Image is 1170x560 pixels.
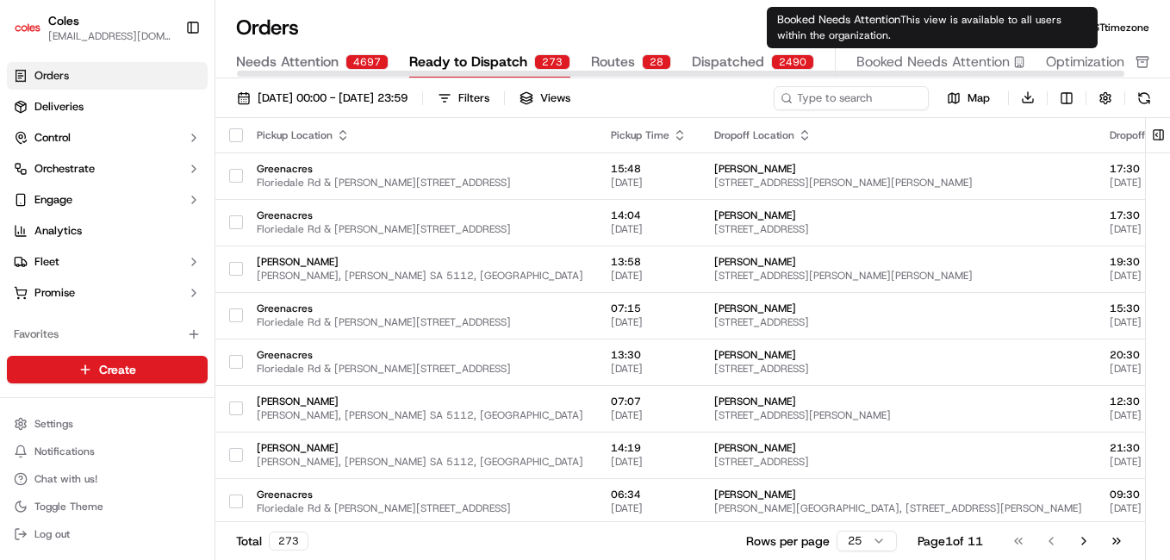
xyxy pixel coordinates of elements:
button: Control [7,124,208,152]
span: [DATE] 00:00 - [DATE] 23:59 [258,90,408,106]
span: Create [99,361,136,378]
span: [PERSON_NAME], [PERSON_NAME] SA 5112, [GEOGRAPHIC_DATA] [257,269,583,283]
span: Knowledge Base [34,250,132,267]
span: Floriedale Rd & [PERSON_NAME][STREET_ADDRESS] [257,501,583,515]
button: Log out [7,522,208,546]
button: [EMAIL_ADDRESS][DOMAIN_NAME] [48,29,171,43]
input: Got a question? Start typing here... [45,111,310,129]
button: Orchestrate [7,155,208,183]
span: [STREET_ADDRESS] [714,222,1082,236]
span: Analytics [34,223,82,239]
span: [DATE] [611,176,687,190]
span: [PERSON_NAME] [257,255,583,269]
span: Greenacres [257,348,583,362]
span: [STREET_ADDRESS] [714,315,1082,329]
div: 📗 [17,252,31,265]
span: [PERSON_NAME] [257,441,583,455]
span: Greenacres [257,302,583,315]
img: Coles [14,14,41,41]
div: 💻 [146,252,159,265]
span: Routes [591,52,635,72]
span: Fleet [34,254,59,270]
span: [PERSON_NAME] [714,441,1082,455]
span: [PERSON_NAME] [714,255,1082,269]
span: [DATE] [611,501,687,515]
a: 📗Knowledge Base [10,243,139,274]
div: 273 [269,532,308,551]
span: Ready to Dispatch [409,52,527,72]
span: [STREET_ADDRESS][PERSON_NAME][PERSON_NAME] [714,176,1082,190]
span: [STREET_ADDRESS] [714,362,1082,376]
span: [PERSON_NAME] [714,162,1082,176]
div: We're available if you need us! [59,182,218,196]
span: Floriedale Rd & [PERSON_NAME][STREET_ADDRESS] [257,222,583,236]
a: Orders [7,62,208,90]
button: Start new chat [293,170,314,190]
span: Settings [34,417,73,431]
span: Orders [34,68,69,84]
img: 1736555255976-a54dd68f-1ca7-489b-9aae-adbdc363a1c4 [17,165,48,196]
button: Chat with us! [7,467,208,491]
span: [PERSON_NAME], [PERSON_NAME] SA 5112, [GEOGRAPHIC_DATA] [257,408,583,422]
span: [PERSON_NAME] [714,348,1082,362]
span: 07:07 [611,395,687,408]
span: [DATE] [611,269,687,283]
button: [DATE] 00:00 - [DATE] 23:59 [229,86,415,110]
button: Create [7,356,208,383]
span: Floriedale Rd & [PERSON_NAME][STREET_ADDRESS] [257,362,583,376]
span: Views [540,90,570,106]
span: 07:15 [611,302,687,315]
span: [PERSON_NAME] [714,302,1082,315]
span: Control [34,130,71,146]
span: [DATE] [611,408,687,422]
button: Fleet [7,248,208,276]
span: [STREET_ADDRESS][PERSON_NAME] [714,408,1082,422]
button: Map [936,88,1001,109]
div: Start new chat [59,165,283,182]
span: Toggle Theme [34,500,103,513]
span: Dispatched [692,52,764,72]
span: Greenacres [257,162,583,176]
div: Page 1 of 11 [918,532,983,550]
span: Chat with us! [34,472,97,486]
span: 14:19 [611,441,687,455]
span: Engage [34,192,72,208]
p: Welcome 👋 [17,69,314,96]
p: Rows per page [746,532,830,550]
span: Needs Attention [236,52,339,72]
span: [PERSON_NAME] [257,395,583,408]
div: Filters [458,90,489,106]
span: Pylon [171,292,208,305]
button: Toggle Theme [7,495,208,519]
span: Promise [34,285,75,301]
button: Filters [430,86,497,110]
span: Notifications [34,445,95,458]
div: Pickup Location [257,128,583,142]
button: Notifications [7,439,208,464]
span: 14:04 [611,208,687,222]
span: This view is available to all users within the organization. [777,13,1061,42]
span: [PERSON_NAME] [714,488,1082,501]
h1: Orders [236,14,299,41]
div: 2490 [771,54,814,70]
span: [STREET_ADDRESS][PERSON_NAME][PERSON_NAME] [714,269,1082,283]
span: Log out [34,527,70,541]
button: Coles [48,12,79,29]
a: Deliveries [7,93,208,121]
span: [PERSON_NAME] [714,208,1082,222]
span: 06:34 [611,488,687,501]
button: Promise [7,279,208,307]
span: 13:58 [611,255,687,269]
span: Greenacres [257,208,583,222]
span: [DATE] [611,362,687,376]
span: Booked Needs Attention [856,52,1010,72]
span: Floriedale Rd & [PERSON_NAME][STREET_ADDRESS] [257,176,583,190]
span: Orchestrate [34,161,95,177]
button: Settings [7,412,208,436]
div: Dropoff Location [714,128,1082,142]
span: Deliveries [34,99,84,115]
div: 273 [534,54,570,70]
div: Pickup Time [611,128,687,142]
